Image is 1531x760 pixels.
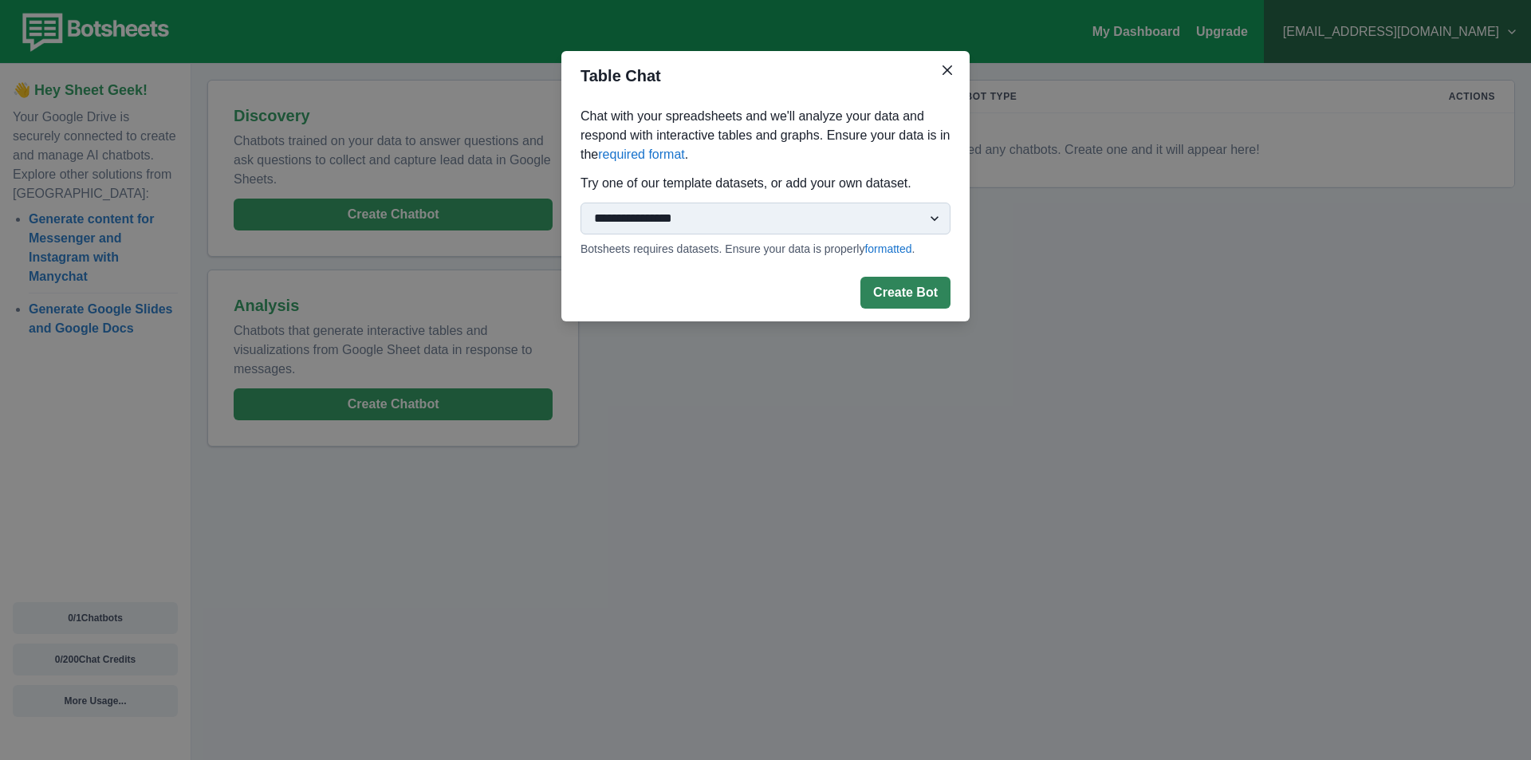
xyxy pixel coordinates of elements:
button: Create Bot [860,277,950,309]
a: formatted [864,242,911,255]
button: Close [935,57,960,83]
p: Chat with your spreadsheets and we'll analyze your data and respond with interactive tables and g... [581,107,950,164]
p: Try one of our template datasets, or add your own dataset. [581,174,950,193]
header: Table Chat [561,51,970,100]
p: Botsheets requires datasets. Ensure your data is properly . [581,241,950,258]
a: required format [598,148,685,161]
